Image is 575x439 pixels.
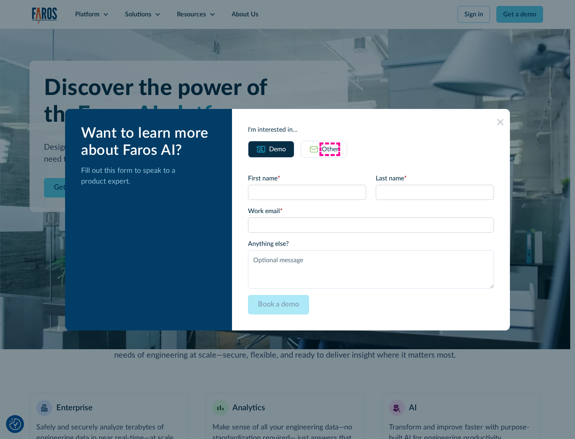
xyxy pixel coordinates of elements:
[376,174,494,183] label: Last name
[248,174,366,183] label: First name
[248,174,494,314] form: Email Form
[248,125,494,134] div: I'm interested in...
[81,125,219,159] div: Want to learn more about Faros AI?
[322,144,339,154] div: Other
[248,295,309,314] input: Book a demo
[81,166,219,187] p: Fill out this form to speak to a product expert.
[269,144,286,154] div: Demo
[248,206,494,216] label: Work email
[248,239,494,249] label: Anything else?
